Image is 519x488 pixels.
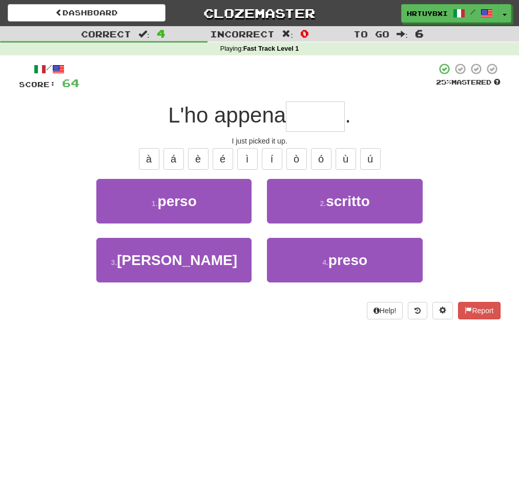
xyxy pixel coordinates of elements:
[397,30,408,38] span: :
[282,30,293,38] span: :
[237,148,258,170] button: ì
[19,63,79,75] div: /
[139,148,159,170] button: à
[267,179,422,223] button: 2.scritto
[407,9,448,18] span: hrtuybxi
[210,29,275,39] span: Incorrect
[168,103,286,127] span: L'ho appena
[96,238,252,282] button: 3.[PERSON_NAME]
[367,302,403,319] button: Help!
[138,30,150,38] span: :
[326,193,370,209] span: scritto
[322,258,328,267] small: 4 .
[163,148,184,170] button: á
[213,148,233,170] button: é
[267,238,422,282] button: 4.preso
[436,78,451,86] span: 25 %
[81,29,131,39] span: Correct
[19,80,56,89] span: Score:
[158,193,197,209] span: perso
[188,148,209,170] button: è
[415,27,424,39] span: 6
[157,27,165,39] span: 4
[152,199,158,208] small: 1 .
[345,103,351,127] span: .
[262,148,282,170] button: í
[470,8,475,15] span: /
[311,148,331,170] button: ó
[328,252,367,268] span: preso
[300,27,309,39] span: 0
[96,179,252,223] button: 1.perso
[286,148,307,170] button: ò
[408,302,427,319] button: Round history (alt+y)
[62,76,79,89] span: 64
[117,252,237,268] span: [PERSON_NAME]
[436,78,501,87] div: Mastered
[181,4,339,22] a: Clozemaster
[19,136,501,146] div: I just picked it up.
[8,4,165,22] a: Dashboard
[320,199,326,208] small: 2 .
[401,4,499,23] a: hrtuybxi /
[360,148,381,170] button: ú
[336,148,356,170] button: ù
[111,258,117,267] small: 3 .
[243,45,299,52] strong: Fast Track Level 1
[354,29,389,39] span: To go
[458,302,500,319] button: Report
